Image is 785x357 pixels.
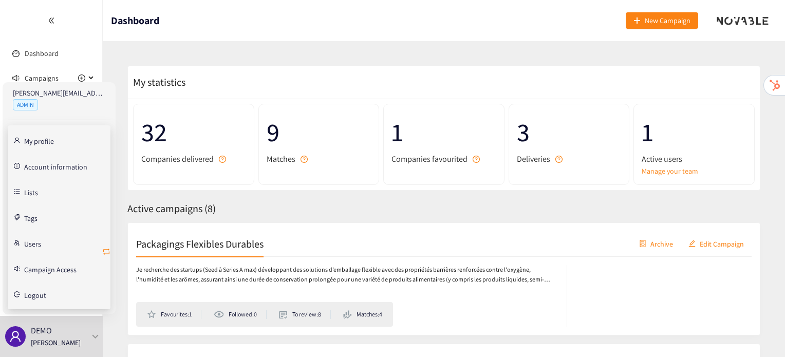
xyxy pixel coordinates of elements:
a: Packagings Flexibles DurablescontainerArchiveeditEdit CampaignJe recherche des startups (Seed à S... [127,222,760,335]
button: plusNew Campaign [626,12,698,29]
p: Je recherche des startups (Seed à Series A max) développant des solutions d’emballage flexible av... [136,265,556,285]
span: Active users [642,153,682,165]
span: Edit Campaign [700,238,744,249]
a: Tags [24,213,38,222]
a: Lists [24,187,38,196]
p: [PERSON_NAME][EMAIL_ADDRESS][DOMAIN_NAME] [13,87,105,99]
span: 1 [391,112,496,153]
span: Deliveries [517,153,550,165]
span: plus-circle [78,74,85,82]
button: editEdit Campaign [681,235,752,252]
button: containerArchive [631,235,681,252]
span: double-left [48,17,55,24]
span: logout [14,291,20,297]
li: Followed: 0 [214,310,266,319]
iframe: Chat Widget [734,308,785,357]
li: Matches: 4 [343,310,382,319]
span: Active campaigns ( 8 ) [127,202,216,215]
a: Manage your team [642,165,746,177]
span: New Campaign [645,15,690,26]
span: plus [633,17,641,25]
li: Favourites: 1 [147,310,201,319]
span: container [639,240,646,248]
p: DEMO [31,324,52,337]
span: 1 [642,112,746,153]
span: 32 [141,112,246,153]
span: Companies delivered [141,153,214,165]
a: Dashboard [25,49,59,58]
span: Archive [650,238,673,249]
li: To review: 8 [279,310,331,319]
span: Logout [24,292,46,299]
span: retweet [102,248,110,257]
span: 3 [517,112,622,153]
button: retweet [102,244,110,260]
a: Users [24,238,41,248]
span: question-circle [473,156,480,163]
span: question-circle [219,156,226,163]
span: edit [688,240,696,248]
span: Matches [267,153,295,165]
a: Account information [24,161,87,171]
span: question-circle [301,156,308,163]
span: My statistics [128,76,185,89]
span: Companies favourited [391,153,468,165]
span: user [9,330,22,343]
span: sound [12,74,20,82]
h2: Packagings Flexibles Durables [136,236,264,251]
a: Campaign Access [24,264,77,273]
a: My profile [24,136,54,145]
p: [PERSON_NAME] [31,337,81,348]
span: ADMIN [13,99,38,110]
span: 9 [267,112,371,153]
span: Campaigns [25,68,59,88]
span: question-circle [555,156,563,163]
